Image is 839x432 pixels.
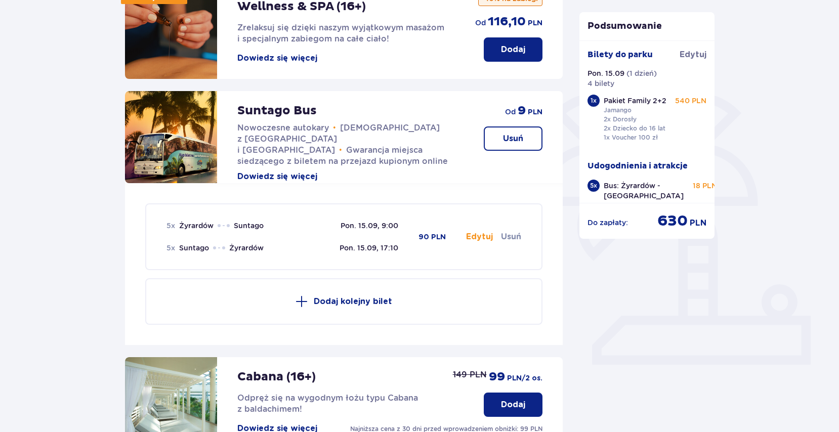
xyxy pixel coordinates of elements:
[518,103,526,118] p: 9
[234,221,264,231] span: Suntago
[466,231,493,242] button: Edytuj
[237,369,316,384] p: Cabana (16+)
[237,53,317,64] button: Dowiedz się więcej
[693,181,717,191] p: 18 PLN
[604,106,632,115] p: Jamango
[588,180,600,192] div: 5 x
[528,107,542,117] p: PLN
[418,232,446,242] p: 90 PLN
[314,296,392,307] p: Dodaj kolejny bilet
[501,399,525,410] p: Dodaj
[484,126,542,151] button: Usuń
[579,20,715,32] p: Podsumowanie
[505,107,516,117] p: od
[475,18,486,28] p: od
[179,221,214,231] span: Żyrardów
[333,123,336,133] span: •
[453,369,487,380] p: 149 PLN
[229,243,264,253] span: Żyrardów
[488,14,526,29] p: 116,10
[680,49,706,60] a: Edytuj
[588,78,614,89] p: 4 bilety
[213,246,225,249] img: dots
[588,218,628,228] p: Do zapłaty :
[675,96,706,106] p: 540 PLN
[690,218,706,229] p: PLN
[588,49,653,60] p: Bilety do parku
[166,221,175,231] p: 5 x
[237,123,440,155] span: [DEMOGRAPHIC_DATA] z [GEOGRAPHIC_DATA] i [GEOGRAPHIC_DATA]
[237,171,317,182] button: Dowiedz się więcej
[237,393,418,414] span: Odpręż się na wygodnym łożu typu Cabana z baldachimem!
[237,123,329,133] span: Nowoczesne autokary
[340,243,398,253] p: Pon. 15.09, 17:10
[604,181,684,221] p: Bus: Żyrardów - [GEOGRAPHIC_DATA] - [GEOGRAPHIC_DATA]
[237,23,444,44] span: Zrelaksuj się dzięki naszym wyjątkowym masażom i specjalnym zabiegom na całe ciało!
[339,145,342,155] span: •
[484,393,542,417] button: Dodaj
[507,373,542,383] p: PLN /2 os.
[626,68,657,78] p: ( 1 dzień )
[604,115,665,142] p: 2x Dorosły 2x Dziecko do 16 lat 1x Voucher 100 zł
[125,91,217,183] img: attraction
[657,211,688,231] p: 630
[501,231,521,242] button: Usuń
[503,133,523,144] p: Usuń
[588,95,600,107] div: 1 x
[484,37,542,62] button: Dodaj
[179,243,209,253] span: Suntago
[145,278,542,325] button: Dodaj kolejny bilet
[218,224,230,227] img: dots
[588,160,688,171] p: Udogodnienia i atrakcje
[528,18,542,28] p: PLN
[604,96,666,106] p: Pakiet Family 2+2
[166,243,175,253] p: 5 x
[588,68,624,78] p: Pon. 15.09
[489,369,505,384] p: 99
[237,103,317,118] p: Suntago Bus
[501,44,525,55] p: Dodaj
[341,221,398,231] p: Pon. 15.09, 9:00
